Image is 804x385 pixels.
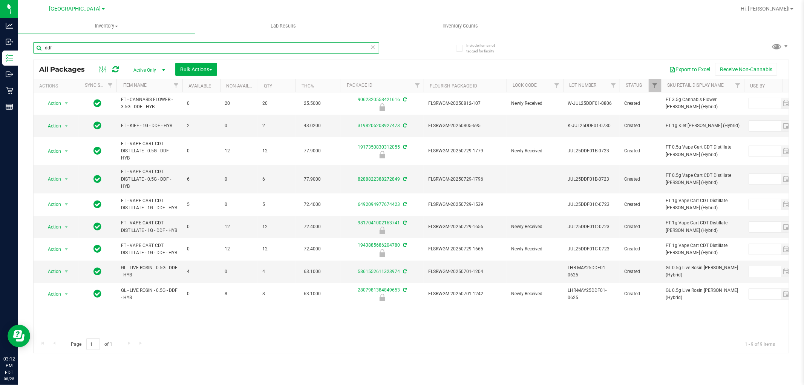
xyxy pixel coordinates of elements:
[428,223,502,230] span: FLSRWGM-20250729-1656
[511,100,559,107] span: Newly Received
[340,151,425,158] div: Newly Received
[781,266,792,277] span: select
[371,42,376,52] span: Clear
[358,287,400,293] a: 2807981384849653
[121,264,178,279] span: GL - LIVE ROSIN - 0.5G - DDF - HYB
[262,201,291,208] span: 5
[432,23,488,29] span: Inventory Counts
[340,227,425,234] div: Newly Received
[511,290,559,298] span: Newly Received
[340,294,425,301] div: Newly Received
[225,201,253,208] span: 0
[3,356,15,376] p: 03:12 PM EDT
[187,147,216,155] span: 0
[49,6,101,12] span: [GEOGRAPHIC_DATA]
[225,147,253,155] span: 12
[781,121,792,131] span: select
[402,123,407,128] span: Sync from Compliance System
[340,249,425,257] div: Newly Received
[732,79,744,92] a: Filter
[187,100,216,107] span: 0
[62,244,71,255] span: select
[41,98,61,109] span: Action
[300,174,325,185] span: 77.9000
[225,122,253,129] span: 0
[39,83,76,89] div: Actions
[62,146,71,156] span: select
[225,268,253,275] span: 0
[225,100,253,107] span: 20
[94,221,102,232] span: In Sync
[262,176,291,183] span: 6
[358,220,400,225] a: 9817041002163741
[187,245,216,253] span: 0
[715,63,777,76] button: Receive Non-Cannabis
[624,223,657,230] span: Created
[624,100,657,107] span: Created
[121,140,178,162] span: FT - VAPE CART CDT DISTILLATE - 0.5G - DDF - HYB
[428,201,502,208] span: FLSRWGM-20250729-1539
[402,144,407,150] span: Sync from Compliance System
[262,147,291,155] span: 12
[551,79,563,92] a: Filter
[262,122,291,129] span: 2
[624,201,657,208] span: Created
[8,325,30,347] iframe: Resource center
[781,146,792,156] span: select
[781,98,792,109] span: select
[666,219,740,234] span: FT 1g Vape Cart CDT Distillate [PERSON_NAME] (Hybrid)
[18,23,195,29] span: Inventory
[372,18,548,34] a: Inventory Counts
[62,266,71,277] span: select
[62,174,71,184] span: select
[569,83,596,88] a: Lot Number
[6,103,13,110] inline-svg: Reports
[121,96,178,110] span: FT - CANNABIS FLOWER - 3.5G - DDF - HYB
[666,96,740,110] span: FT 3.5g Cannabis Flower [PERSON_NAME] (Hybrid)
[347,83,372,88] a: Package ID
[568,264,615,279] span: LHR-MAY25DDF01-0625
[667,83,724,88] a: Sku Retail Display Name
[300,288,325,299] span: 63.1000
[41,174,61,184] span: Action
[781,199,792,210] span: select
[18,18,195,34] a: Inventory
[624,147,657,155] span: Created
[300,146,325,156] span: 77.9000
[262,290,291,298] span: 8
[41,146,61,156] span: Action
[121,197,178,212] span: FT - VAPE CART CDT DISTILLATE - 1G - DDF - HYB
[123,83,147,88] a: Item Name
[358,202,400,207] a: 6492094977674423
[62,121,71,131] span: select
[121,287,178,301] span: GL - LIVE ROSIN - 0.5G - DDF - HYB
[39,65,92,74] span: All Packages
[62,289,71,299] span: select
[3,376,15,382] p: 08/25
[402,97,407,102] span: Sync from Compliance System
[41,222,61,232] span: Action
[511,223,559,230] span: Newly Received
[402,220,407,225] span: Sync from Compliance System
[568,201,615,208] span: JUL25DDF01C-0723
[781,222,792,232] span: select
[624,268,657,275] span: Created
[85,83,114,88] a: Sync Status
[94,266,102,277] span: In Sync
[411,79,424,92] a: Filter
[302,83,314,89] a: THC%
[62,199,71,210] span: select
[94,199,102,210] span: In Sync
[781,174,792,184] span: select
[262,100,291,107] span: 20
[428,122,502,129] span: FLSRWGM-20250805-695
[33,42,379,54] input: Search Package ID, Item Name, SKU, Lot or Part Number...
[428,245,502,253] span: FLSRWGM-20250729-1665
[300,244,325,255] span: 72.4000
[402,242,407,248] span: Sync from Compliance System
[225,245,253,253] span: 12
[225,176,253,183] span: 0
[607,79,620,92] a: Filter
[649,79,661,92] a: Filter
[300,120,325,131] span: 43.0200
